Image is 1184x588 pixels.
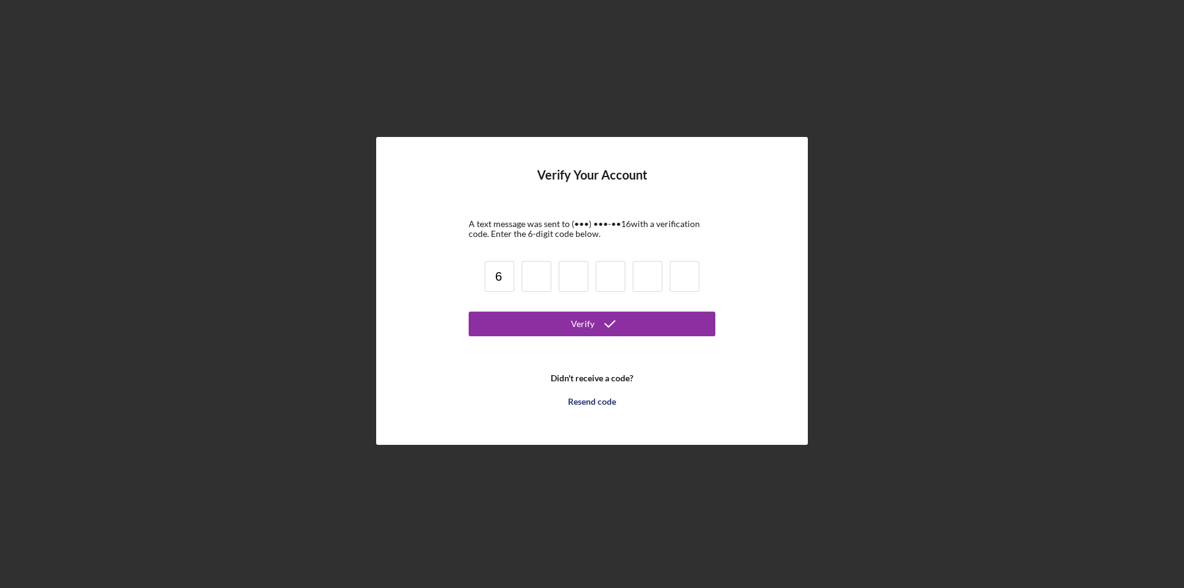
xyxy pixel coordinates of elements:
div: A text message was sent to (•••) •••-•• 16 with a verification code. Enter the 6-digit code below. [469,219,715,239]
h4: Verify Your Account [537,168,647,201]
button: Resend code [469,389,715,414]
div: Verify [571,312,594,336]
b: Didn't receive a code? [551,373,633,383]
div: Resend code [568,389,616,414]
button: Verify [469,312,715,336]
